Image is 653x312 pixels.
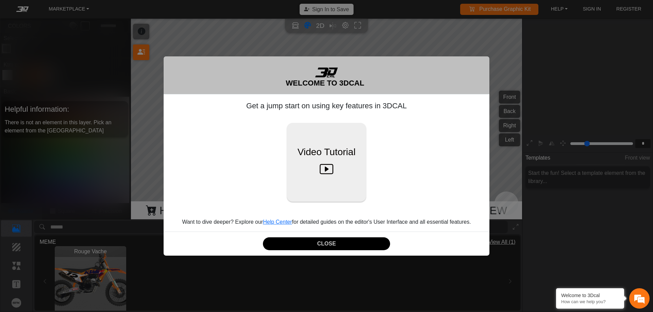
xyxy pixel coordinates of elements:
p: Want to dive deeper? Explore our for detailed guides on the editor's User Interface and all essen... [169,218,484,226]
span: Video Tutorial [298,145,356,159]
div: Navigation go back [7,35,18,45]
button: CLOSE [263,237,390,251]
a: Help Center [263,219,292,225]
div: Articles [87,201,130,222]
div: Welcome to 3Dcal [561,293,619,298]
div: Minimize live chat window [112,3,128,20]
h5: WELCOME TO 3DCAL [286,77,364,89]
div: FAQs [46,201,88,222]
div: Chat with us now [46,36,124,44]
span: Conversation [3,213,46,217]
textarea: Type your message and hit 'Enter' [3,177,130,201]
button: Video Tutorial [287,123,366,202]
span: We're online! [39,80,94,144]
h5: Get a jump start on using key features in 3DCAL [169,100,484,112]
p: How can we help you? [561,299,619,304]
